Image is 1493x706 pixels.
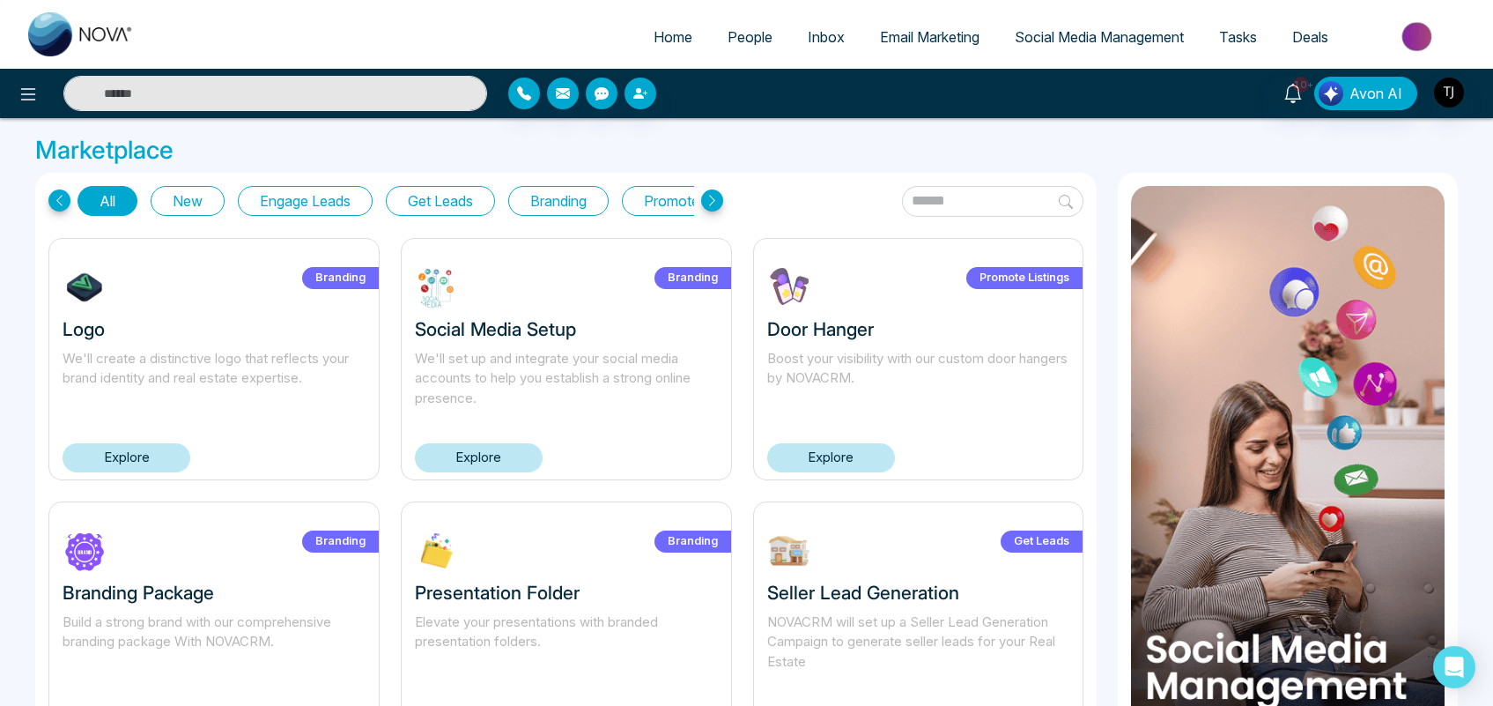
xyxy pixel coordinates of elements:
h3: Presentation Folder [415,582,718,604]
button: Promote Listings [622,186,772,216]
img: Vlcuf1730739043.jpg [767,265,811,309]
button: Avon AI [1314,77,1417,110]
p: Boost your visibility with our custom door hangers by NOVACRM. [767,349,1070,409]
a: Explore [63,443,190,472]
p: We'll create a distinctive logo that reflects your brand identity and real estate expertise. [63,349,366,409]
a: Home [636,20,710,54]
a: People [710,20,790,54]
img: Market-place.gif [1355,17,1482,56]
h3: Door Hanger [767,318,1070,340]
h3: Logo [63,318,366,340]
div: Open Intercom Messenger [1433,646,1475,688]
label: Branding [654,267,731,289]
img: ABHm51732302824.jpg [415,265,459,309]
span: Home [654,28,692,46]
img: 7tHiu1732304639.jpg [63,265,107,309]
a: Deals [1275,20,1346,54]
p: Elevate your presentations with branded presentation folders. [415,613,718,673]
img: User Avatar [1434,78,1464,108]
button: Branding [508,186,609,216]
button: All [78,186,137,216]
h3: Seller Lead Generation [767,582,1070,604]
h3: Social Media Setup [415,318,718,340]
span: People [728,28,772,46]
span: Email Marketing [880,28,979,46]
span: 10+ [1293,77,1309,93]
a: Inbox [790,20,862,54]
span: Avon AI [1349,83,1402,104]
label: Get Leads [1001,531,1083,553]
a: Explore [767,443,895,472]
button: Engage Leads [238,186,373,216]
img: XLP2c1732303713.jpg [415,529,459,573]
img: Nova CRM Logo [28,12,134,56]
label: Branding [302,531,379,553]
span: Social Media Management [1015,28,1184,46]
span: Inbox [808,28,845,46]
h3: Marketplace [35,136,1458,166]
a: Tasks [1201,20,1275,54]
a: Explore [415,443,543,472]
span: Deals [1292,28,1328,46]
img: 2AD8I1730320587.jpg [63,529,107,573]
label: Branding [302,267,379,289]
h3: Branding Package [63,582,366,604]
p: NOVACRM will set up a Seller Lead Generation Campaign to generate seller leads for your Real Estate [767,613,1070,673]
a: 10+ [1272,77,1314,108]
label: Branding [654,531,731,553]
a: Social Media Management [997,20,1201,54]
p: We'll set up and integrate your social media accounts to help you establish a strong online prese... [415,349,718,409]
img: Lead Flow [1319,81,1343,106]
label: Promote Listings [966,267,1083,289]
a: Email Marketing [862,20,997,54]
button: New [151,186,225,216]
p: Build a strong brand with our comprehensive branding package With NOVACRM. [63,613,366,673]
button: Get Leads [386,186,495,216]
img: W9EOY1739212645.jpg [767,529,811,573]
span: Tasks [1219,28,1257,46]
